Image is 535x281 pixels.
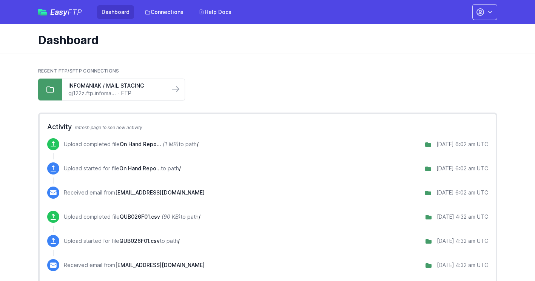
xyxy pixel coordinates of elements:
a: Help Docs [194,5,236,19]
div: [DATE] 4:32 am UTC [437,237,488,245]
a: Dashboard [97,5,134,19]
i: (1 MB) [163,141,179,147]
span: Easy [50,8,82,16]
p: Upload started for file to path [64,165,181,172]
p: Upload completed file to path [64,140,199,148]
p: Received email from [64,261,205,269]
img: easyftp_logo.png [38,9,47,15]
span: FTP [68,8,82,17]
span: refresh page to see new activity [75,125,142,130]
i: (90 KB) [162,213,180,220]
span: / [197,141,199,147]
span: On Hand Report 8AM CET.xlsx [120,141,161,147]
a: INFOMANIAK / MAIL STAGING [68,82,163,90]
span: On Hand Report 8AM CET.xlsx [119,165,161,171]
a: EasyFTP [38,8,82,16]
span: / [199,213,200,220]
span: QUB026F01.csv [120,213,160,220]
p: Upload started for file to path [64,237,180,245]
h2: Activity [47,122,488,132]
span: QUB026F01.csv [119,238,160,244]
div: [DATE] 6:02 am UTC [436,165,488,172]
a: gj122z.ftp.infoma... - FTP [68,90,163,97]
h2: Recent FTP/SFTP Connections [38,68,497,74]
span: / [178,238,180,244]
span: [EMAIL_ADDRESS][DOMAIN_NAME] [115,262,205,268]
a: Connections [140,5,188,19]
p: Received email from [64,189,205,196]
h1: Dashboard [38,33,491,47]
p: Upload completed file to path [64,213,200,221]
div: [DATE] 4:32 am UTC [437,213,488,221]
span: [EMAIL_ADDRESS][DOMAIN_NAME] [115,189,205,196]
span: / [179,165,181,171]
div: [DATE] 6:02 am UTC [436,189,488,196]
div: [DATE] 6:02 am UTC [436,140,488,148]
div: [DATE] 4:32 am UTC [437,261,488,269]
